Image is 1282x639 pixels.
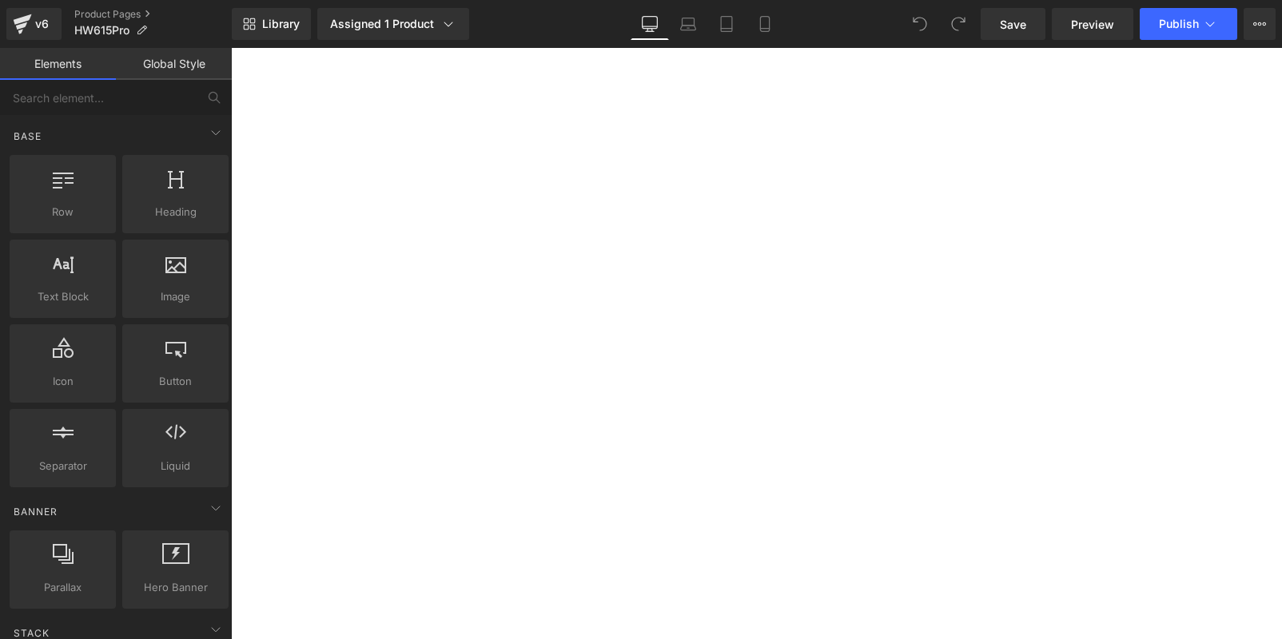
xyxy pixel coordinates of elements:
[746,8,784,40] a: Mobile
[127,579,224,596] span: Hero Banner
[14,458,111,474] span: Separator
[127,373,224,390] span: Button
[1071,16,1114,33] span: Preview
[14,579,111,596] span: Parallax
[6,8,62,40] a: v6
[942,8,974,40] button: Redo
[12,504,59,519] span: Banner
[631,8,669,40] a: Desktop
[262,17,300,31] span: Library
[1140,8,1237,40] button: Publish
[127,458,224,474] span: Liquid
[14,288,111,305] span: Text Block
[669,8,707,40] a: Laptop
[904,8,936,40] button: Undo
[1244,8,1276,40] button: More
[330,16,456,32] div: Assigned 1 Product
[1052,8,1133,40] a: Preview
[707,8,746,40] a: Tablet
[12,129,43,144] span: Base
[116,48,232,80] a: Global Style
[1000,16,1026,33] span: Save
[74,24,129,37] span: HW615Pro
[232,8,311,40] a: New Library
[14,373,111,390] span: Icon
[1159,18,1199,30] span: Publish
[74,8,232,21] a: Product Pages
[14,204,111,220] span: Row
[32,14,52,34] div: v6
[127,204,224,220] span: Heading
[127,288,224,305] span: Image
